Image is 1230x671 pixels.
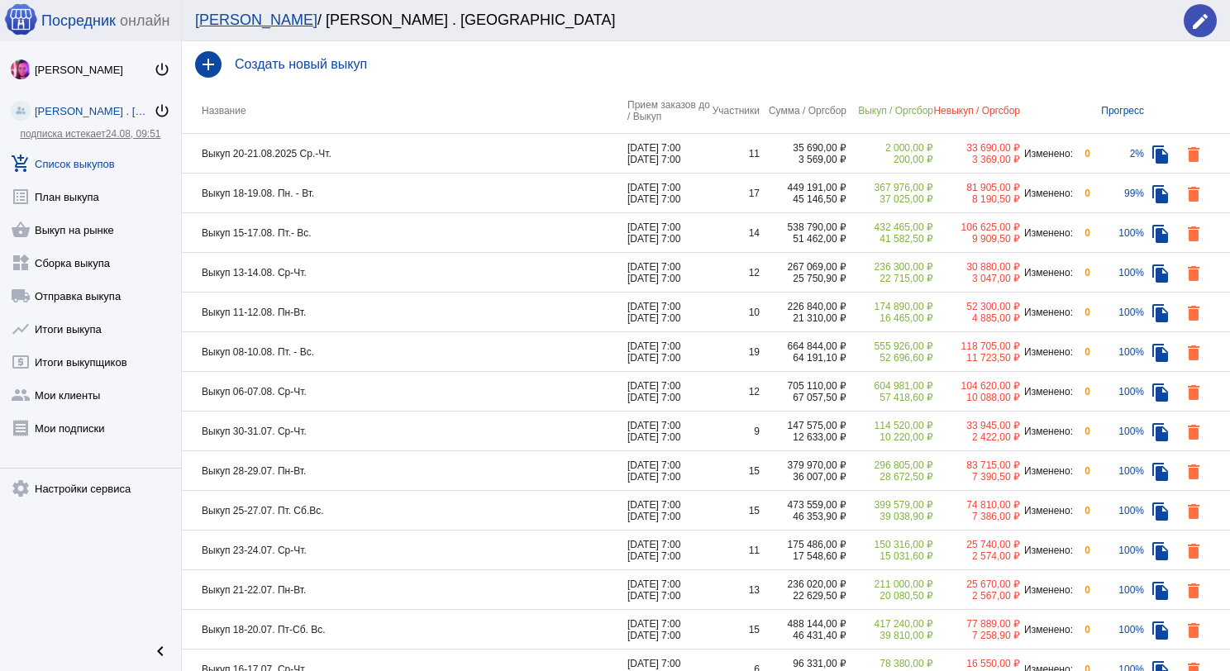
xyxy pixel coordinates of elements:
td: Выкуп 11-12.08. Пн-Вт. [182,293,627,332]
td: Выкуп 15-17.08. Пт.- Вс. [182,213,627,253]
div: [PERSON_NAME] . [GEOGRAPHIC_DATA] [35,105,154,117]
td: 12 [710,372,760,412]
div: 399 579,00 ₽ [846,499,933,511]
mat-icon: local_atm [11,352,31,372]
div: 52 300,00 ₽ [933,301,1020,312]
td: Выкуп 30-31.07. Ср-Чт. [182,412,627,451]
div: 211 000,00 ₽ [846,578,933,590]
th: Сумма / Оргсбор [760,88,846,134]
div: 25 750,90 ₽ [760,273,846,284]
td: Выкуп 18-19.08. Пн. - Вт. [182,174,627,213]
td: 100% [1090,213,1144,253]
div: 2 000,00 ₽ [846,142,933,154]
div: 8 190,50 ₽ [933,193,1020,205]
td: 100% [1090,412,1144,451]
div: 7 390,50 ₽ [933,471,1020,483]
div: 0 [1074,584,1090,596]
td: 100% [1090,570,1144,610]
img: community_200.png [11,101,31,121]
td: 15 [710,491,760,531]
td: 100% [1090,372,1144,412]
div: 0 [1074,386,1090,397]
div: 367 976,00 ₽ [846,182,933,193]
div: 39 038,90 ₽ [846,511,933,522]
mat-icon: power_settings_new [154,102,170,119]
div: [PERSON_NAME] [35,64,154,76]
mat-icon: file_copy [1151,184,1170,204]
div: Изменено: [1020,307,1074,318]
div: 174 890,00 ₽ [846,301,933,312]
a: подписка истекает24.08, 09:51 [20,128,160,140]
mat-icon: file_copy [1151,462,1170,482]
mat-icon: show_chart [11,319,31,339]
div: 12 633,00 ₽ [760,431,846,443]
div: 604 981,00 ₽ [846,380,933,392]
div: 83 715,00 ₽ [933,459,1020,471]
th: Невыкуп / Оргсбор [933,88,1020,134]
div: 81 905,00 ₽ [933,182,1020,193]
td: [DATE] 7:00 [DATE] 7:00 [627,293,710,332]
td: Выкуп 18-20.07. Пт-Сб. Вс. [182,610,627,650]
div: 0 [1074,624,1090,635]
div: 10 088,00 ₽ [933,392,1020,403]
div: 432 465,00 ₽ [846,221,933,233]
td: 14 [710,213,760,253]
img: 73xLq58P2BOqs-qIllg3xXCtabieAB0OMVER0XTxHpc0AjG-Rb2SSuXsq4It7hEfqgBcQNho.jpg [11,59,31,79]
div: 2 574,00 ₽ [933,550,1020,562]
mat-icon: edit [1190,12,1210,31]
div: 0 [1074,346,1090,358]
div: Изменено: [1020,505,1074,516]
div: 0 [1074,267,1090,278]
td: 100% [1090,531,1144,570]
div: 118 705,00 ₽ [933,340,1020,352]
div: 0 [1074,188,1090,199]
mat-icon: delete [1184,264,1204,283]
div: 236 020,00 ₽ [760,578,846,590]
th: Участники [710,88,760,134]
div: Изменено: [1020,227,1074,239]
td: 2% [1090,134,1144,174]
td: Выкуп 06-07.08. Ср-Чт. [182,372,627,412]
mat-icon: file_copy [1151,541,1170,561]
td: Выкуп 23-24.07. Ср-Чт. [182,531,627,570]
mat-icon: receipt [11,418,31,438]
div: 0 [1074,545,1090,556]
div: 175 486,00 ₽ [760,539,846,550]
mat-icon: local_shipping [11,286,31,306]
div: 21 310,00 ₽ [760,312,846,324]
div: 114 520,00 ₽ [846,420,933,431]
div: 379 970,00 ₽ [760,459,846,471]
td: [DATE] 7:00 [DATE] 7:00 [627,372,710,412]
td: 13 [710,570,760,610]
div: 0 [1074,227,1090,239]
div: 226 840,00 ₽ [760,301,846,312]
mat-icon: widgets [11,253,31,273]
mat-icon: shopping_basket [11,220,31,240]
div: Изменено: [1020,584,1074,596]
h4: Создать новый выкуп [235,57,1217,72]
td: [DATE] 7:00 [DATE] 7:00 [627,332,710,372]
div: 51 462,00 ₽ [760,233,846,245]
td: Выкуп 08-10.08. Пт. - Вс. [182,332,627,372]
span: 24.08, 09:51 [106,128,161,140]
div: 22 629,50 ₽ [760,590,846,602]
td: 100% [1090,610,1144,650]
div: 104 620,00 ₽ [933,380,1020,392]
div: Изменено: [1020,188,1074,199]
mat-icon: file_copy [1151,422,1170,442]
mat-icon: delete [1184,581,1204,601]
td: Выкуп 21-22.07. Пн-Вт. [182,570,627,610]
div: 449 191,00 ₽ [760,182,846,193]
div: 538 790,00 ₽ [760,221,846,233]
mat-icon: file_copy [1151,303,1170,323]
td: [DATE] 7:00 [DATE] 7:00 [627,213,710,253]
td: 15 [710,610,760,650]
mat-icon: file_copy [1151,383,1170,402]
div: 3 569,00 ₽ [760,154,846,165]
div: 0 [1074,505,1090,516]
img: apple-icon-60x60.png [4,2,37,36]
mat-icon: delete [1184,184,1204,204]
div: 25 670,00 ₽ [933,578,1020,590]
mat-icon: delete [1184,422,1204,442]
div: 555 926,00 ₽ [846,340,933,352]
